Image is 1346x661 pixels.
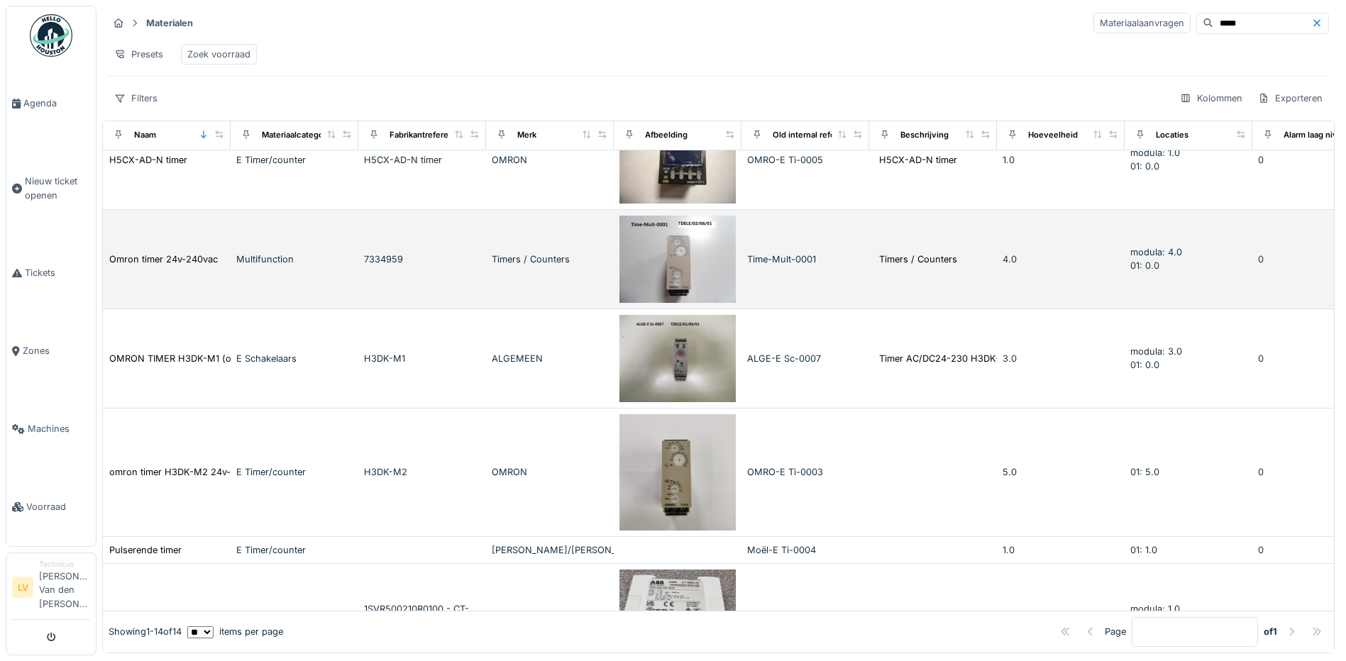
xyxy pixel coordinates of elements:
[187,48,250,61] div: Zoek voorraad
[1130,360,1159,370] span: 01: 0.0
[1028,129,1078,141] div: Hoeveelheid
[109,626,182,639] div: Showing 1 - 14 of 14
[1130,161,1159,172] span: 01: 0.0
[28,422,90,435] span: Machines
[619,414,736,531] img: omron timer H3DK-M2 24v-240vac
[364,602,480,629] div: 1SVR500210R0100 - CT-SAD.22
[236,465,353,479] div: E Timer/counter
[108,44,170,65] div: Presets
[1003,543,1119,557] div: 1.0
[109,543,182,557] div: Pulserende timer
[517,129,536,141] div: Merk
[25,266,90,279] span: Tickets
[134,129,156,141] div: Naam
[109,609,335,623] div: ster driehoek timer ABB CT-[GEOGRAPHIC_DATA]22
[23,96,90,110] span: Agenda
[1003,252,1119,266] div: 4.0
[492,153,608,167] div: OMRON
[1003,153,1119,167] div: 1.0
[236,609,353,623] div: E Timer/counter
[236,352,353,365] div: E Schakelaars
[492,609,608,623] div: ABB
[492,465,608,479] div: OMRON
[109,352,292,365] div: OMRON TIMER H3DK-M1 (oud H3DE-M2)
[879,609,1016,623] div: 1SVR500210R0100 - CT-SAD.22
[492,543,608,557] div: [PERSON_NAME]/[PERSON_NAME]/[PERSON_NAME]/Telemecanique…
[39,559,90,570] div: Technicus
[236,153,353,167] div: E Timer/counter
[25,174,90,201] span: Nieuw ticket openen
[109,153,187,167] div: H5CX-AD-N timer
[773,129,858,141] div: Old internal reference
[6,65,96,143] a: Agenda
[879,352,1129,365] div: Timer AC/DC24-230 H3DK-M1 (oud H3DE-M2) Omron ...
[1130,545,1157,555] span: 01: 1.0
[900,129,949,141] div: Beschrijving
[1130,467,1159,477] span: 01: 5.0
[1130,604,1180,614] span: modula: 1.0
[6,234,96,312] a: Tickets
[39,559,90,616] li: [PERSON_NAME] Van den [PERSON_NAME]
[6,312,96,390] a: Zones
[6,390,96,468] a: Machines
[747,543,864,557] div: Moël-E Ti-0004
[364,252,480,266] div: 7334959
[492,252,608,266] div: Timers / Counters
[1105,626,1126,639] div: Page
[1156,129,1188,141] div: Locaties
[619,315,736,402] img: OMRON TIMER H3DK-M1 (oud H3DE-M2)
[645,129,688,141] div: Afbeelding
[1264,626,1277,639] strong: of 1
[1003,465,1119,479] div: 5.0
[30,14,72,57] img: Badge_color-CXgf-gQk.svg
[1003,609,1119,623] div: 1.0
[747,465,864,479] div: OMRO-E Ti-0003
[364,352,480,365] div: H3DK-M1
[879,153,957,167] div: H5CX-AD-N timer
[6,143,96,234] a: Nieuw ticket openen
[1003,352,1119,365] div: 3.0
[879,252,957,266] div: Timers / Counters
[364,465,480,479] div: H3DK-M2
[6,468,96,546] a: Voorraad
[492,352,608,365] div: ALGEMEEN
[364,153,480,167] div: H5CX-AD-N timer
[236,543,353,557] div: E Timer/counter
[1130,346,1182,357] span: modula: 3.0
[1130,260,1159,271] span: 01: 0.0
[1252,88,1329,109] div: Exporteren
[187,626,283,639] div: items per page
[747,153,864,167] div: OMRO-E Ti-0005
[236,252,353,266] div: Multifunction
[619,216,736,303] img: Omron timer 24v-240vac
[1130,247,1182,257] span: modula: 4.0
[1093,13,1191,33] div: Materiaalaanvragen
[1174,88,1249,109] div: Kolommen
[747,352,864,365] div: ALGE-E Sc-0007
[390,129,463,141] div: Fabrikantreferentie
[108,88,164,109] div: Filters
[140,16,199,30] strong: Materialen
[262,129,333,141] div: Materiaalcategorie
[747,252,864,266] div: Time-Mult-0001
[12,559,90,620] a: LV Technicus[PERSON_NAME] Van den [PERSON_NAME]
[109,465,263,479] div: omron timer H3DK-M2 24v-240vac
[23,344,90,357] span: Zones
[619,116,736,204] img: H5CX-AD-N timer
[109,252,218,266] div: Omron timer 24v-240vac
[26,500,90,513] span: Voorraad
[1130,148,1180,158] span: modula: 1.0
[12,577,33,598] li: LV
